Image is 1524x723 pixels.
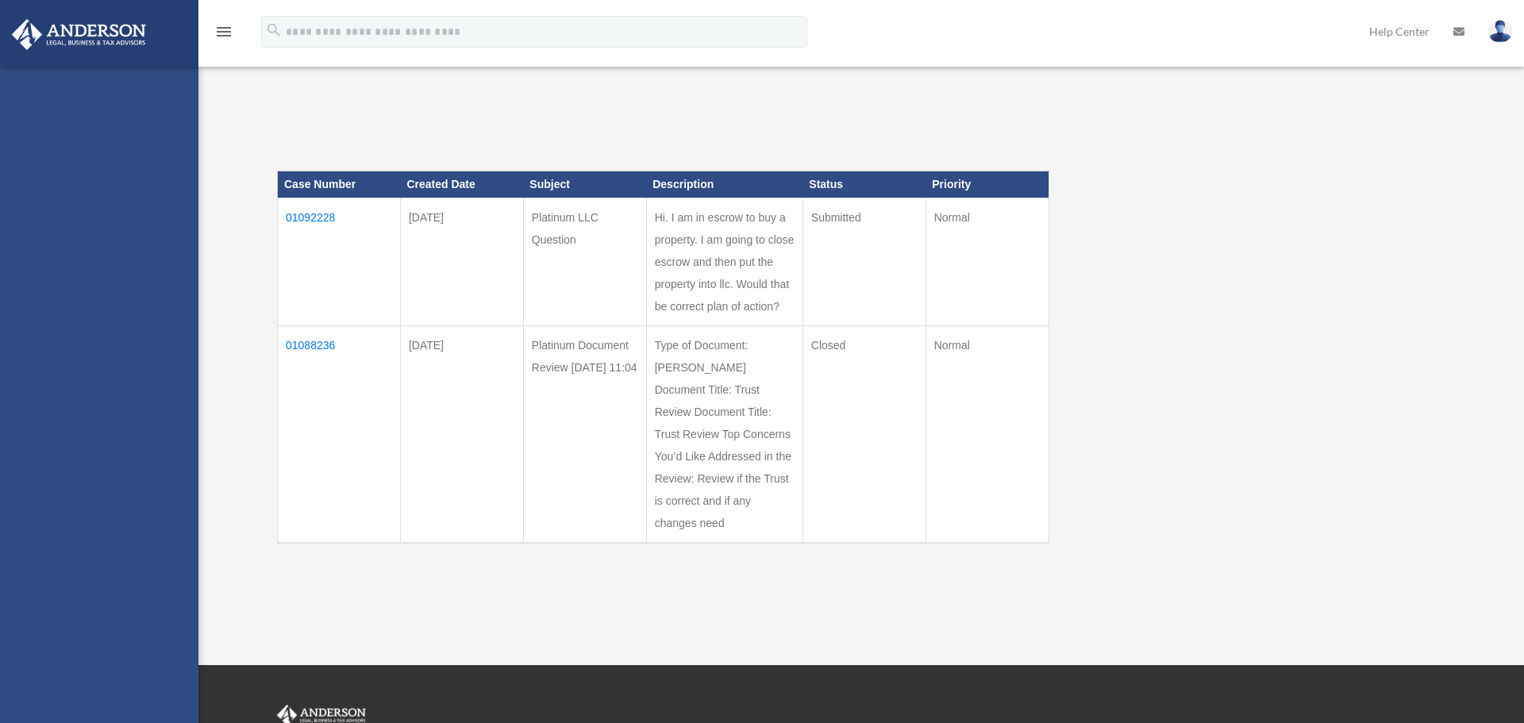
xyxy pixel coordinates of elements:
[7,19,151,50] img: Anderson Advisors Platinum Portal
[646,326,802,544] td: Type of Document: [PERSON_NAME] Document Title: Trust Review Document Title: Trust Review Top Con...
[278,171,401,198] th: Case Number
[278,326,401,544] td: 01088236
[802,171,926,198] th: Status
[926,198,1049,326] td: Normal
[400,198,523,326] td: [DATE]
[802,198,926,326] td: Submitted
[646,198,802,326] td: Hi. I am in escrow to buy a property. I am going to close escrow and then put the property into l...
[523,171,646,198] th: Subject
[802,326,926,544] td: Closed
[214,28,233,41] a: menu
[926,171,1049,198] th: Priority
[278,198,401,326] td: 01092228
[1488,20,1512,43] img: User Pic
[523,326,646,544] td: Platinum Document Review [DATE] 11:04
[214,22,233,41] i: menu
[265,21,283,39] i: search
[926,326,1049,544] td: Normal
[400,171,523,198] th: Created Date
[400,326,523,544] td: [DATE]
[523,198,646,326] td: Platinum LLC Question
[646,171,802,198] th: Description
